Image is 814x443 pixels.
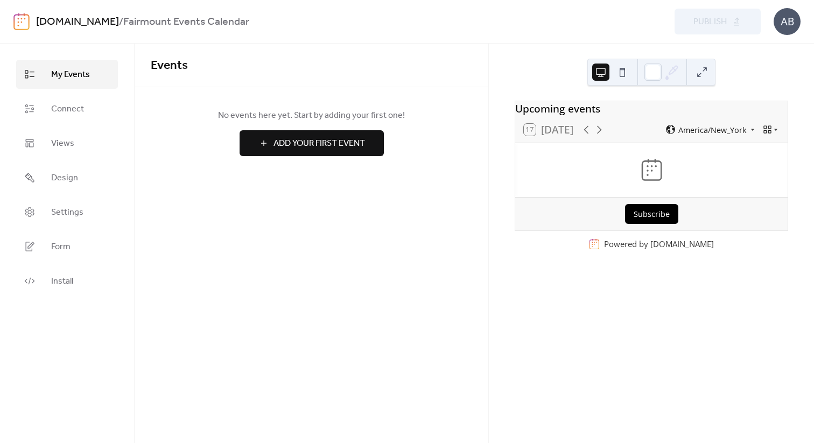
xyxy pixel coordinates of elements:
span: America/New_York [678,126,747,133]
a: My Events [16,60,118,89]
button: Subscribe [625,204,678,224]
b: Fairmount Events Calendar [123,12,249,32]
b: / [119,12,123,32]
span: Connect [51,103,84,116]
span: Form [51,241,71,254]
span: Design [51,172,78,185]
span: No events here yet. Start by adding your first one! [151,109,472,122]
span: My Events [51,68,90,81]
span: Settings [51,206,83,219]
span: Events [151,54,188,78]
a: [DOMAIN_NAME] [36,12,119,32]
img: logo [13,13,30,30]
a: Form [16,232,118,261]
a: Connect [16,94,118,123]
a: Settings [16,198,118,227]
a: Views [16,129,118,158]
button: Add Your First Event [240,130,384,156]
a: Install [16,266,118,296]
a: [DOMAIN_NAME] [650,239,714,250]
a: Design [16,163,118,192]
div: Powered by [604,239,714,250]
a: Add Your First Event [151,130,472,156]
span: Add Your First Event [273,137,365,150]
span: Views [51,137,74,150]
div: Upcoming events [515,101,788,117]
span: Install [51,275,73,288]
div: AB [774,8,801,35]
